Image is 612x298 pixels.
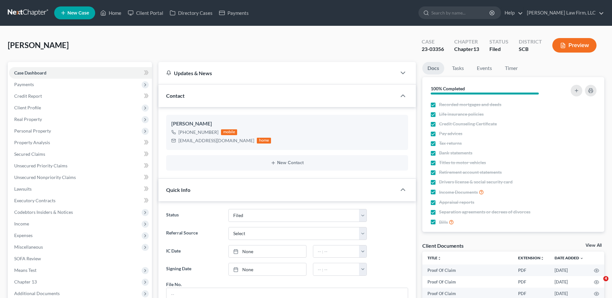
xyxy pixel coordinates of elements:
[447,62,469,74] a: Tasks
[437,256,441,260] i: unfold_more
[163,227,225,240] label: Referral Source
[501,7,523,19] a: Help
[166,93,185,99] span: Contact
[166,7,216,19] a: Directory Cases
[178,137,254,144] div: [EMAIL_ADDRESS][DOMAIN_NAME]
[9,183,152,195] a: Lawsuits
[422,45,444,53] div: 23-03356
[8,40,69,50] span: [PERSON_NAME]
[313,263,359,275] input: -- : --
[216,7,252,19] a: Payments
[229,245,306,258] a: None
[9,195,152,206] a: Executory Contracts
[518,255,544,260] a: Extensionunfold_more
[14,256,41,261] span: SOFA Review
[422,264,513,276] td: Proof Of Claim
[439,199,474,205] span: Appraisal reports
[166,281,182,288] div: File No.
[14,128,51,134] span: Personal Property
[163,245,225,258] label: IC Date
[472,62,497,74] a: Events
[9,90,152,102] a: Credit Report
[549,264,589,276] td: [DATE]
[9,67,152,79] a: Case Dashboard
[489,38,508,45] div: Status
[454,45,479,53] div: Chapter
[166,187,190,193] span: Quick Info
[14,244,43,250] span: Miscellaneous
[439,140,462,146] span: Tax returns
[580,256,584,260] i: expand_more
[500,62,523,74] a: Timer
[439,159,486,166] span: Titles to motor vehicles
[439,150,472,156] span: Bank statements
[473,46,479,52] span: 13
[14,186,32,192] span: Lawsuits
[427,255,441,260] a: Titleunfold_more
[439,169,502,175] span: Retirement account statements
[229,263,306,275] a: None
[9,137,152,148] a: Property Analysis
[125,7,166,19] a: Client Portal
[422,38,444,45] div: Case
[14,105,41,110] span: Client Profile
[14,209,73,215] span: Codebtors Insiders & Notices
[9,148,152,160] a: Secured Claims
[439,121,497,127] span: Credit Counseling Certificate
[439,179,513,185] span: Drivers license & social security card
[14,163,67,168] span: Unsecured Priority Claims
[439,189,478,195] span: Income Documents
[67,11,89,15] span: New Case
[171,120,403,128] div: [PERSON_NAME]
[257,138,271,144] div: home
[14,291,60,296] span: Additional Documents
[313,245,359,258] input: -- : --
[171,160,403,165] button: New Contact
[489,45,508,53] div: Filed
[97,7,125,19] a: Home
[513,276,549,288] td: PDF
[540,256,544,260] i: unfold_more
[14,151,45,157] span: Secured Claims
[552,38,597,53] button: Preview
[439,111,484,117] span: Life insurance policies
[14,198,55,203] span: Executory Contracts
[14,279,37,284] span: Chapter 13
[14,233,33,238] span: Expenses
[14,116,42,122] span: Real Property
[9,160,152,172] a: Unsecured Priority Claims
[439,101,501,108] span: Recorded mortgages and deeds
[14,221,29,226] span: Income
[14,93,42,99] span: Credit Report
[9,172,152,183] a: Unsecured Nonpriority Claims
[422,242,464,249] div: Client Documents
[519,45,542,53] div: SCB
[14,267,36,273] span: Means Test
[555,255,584,260] a: Date Added expand_more
[519,38,542,45] div: District
[431,86,465,91] strong: 100% Completed
[439,130,462,137] span: Pay advices
[586,243,602,248] a: View All
[439,219,448,225] span: Bills
[178,129,218,135] div: [PHONE_NUMBER]
[524,7,604,19] a: [PERSON_NAME] Law Firm, LLC
[431,7,490,19] input: Search by name...
[14,82,34,87] span: Payments
[163,263,225,276] label: Signing Date
[14,140,50,145] span: Property Analysis
[454,38,479,45] div: Chapter
[166,70,389,76] div: Updates & News
[14,70,46,75] span: Case Dashboard
[14,174,76,180] span: Unsecured Nonpriority Claims
[590,276,606,292] iframe: Intercom live chat
[163,209,225,222] label: Status
[9,253,152,264] a: SOFA Review
[513,264,549,276] td: PDF
[603,276,608,281] span: 4
[439,209,530,215] span: Separation agreements or decrees of divorces
[549,276,589,288] td: [DATE]
[422,62,444,74] a: Docs
[221,129,237,135] div: mobile
[422,276,513,288] td: Proof Of Claim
